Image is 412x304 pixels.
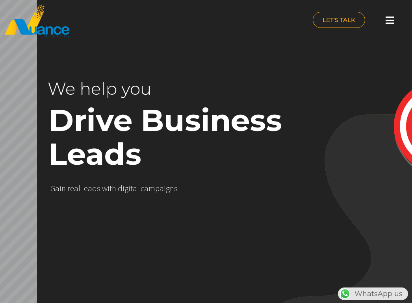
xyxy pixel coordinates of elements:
[55,184,59,193] div: a
[323,17,355,23] span: LET'S TALK
[174,184,178,193] div: s
[124,184,128,193] div: g
[108,184,109,193] div: i
[118,184,122,193] div: d
[112,184,116,193] div: h
[130,184,133,193] div: t
[122,184,124,193] div: i
[144,184,148,193] div: a
[128,184,130,193] div: i
[97,184,100,193] div: s
[4,4,70,38] img: nuance-qatar_logo
[164,184,166,193] div: i
[67,184,70,193] div: r
[109,184,112,193] div: t
[338,289,408,298] a: WhatsAppWhatsApp us
[102,184,108,193] div: w
[137,184,139,193] div: l
[338,287,408,300] div: WhatsApp us
[84,184,88,193] div: e
[92,184,97,193] div: d
[155,184,160,193] div: p
[170,184,174,193] div: n
[4,4,202,38] a: nuance-qatar_logo
[82,184,84,193] div: l
[74,184,78,193] div: a
[78,184,80,193] div: l
[313,12,365,28] a: LET'S TALK
[339,287,351,300] img: WhatsApp
[88,184,92,193] div: a
[49,103,315,171] rs-layer: Drive Business Leads
[133,184,137,193] div: a
[70,184,74,193] div: e
[61,184,66,193] div: n
[160,184,164,193] div: a
[48,72,258,106] rs-layer: We help you
[50,184,55,193] div: G
[166,184,170,193] div: g
[59,184,61,193] div: i
[148,184,155,193] div: m
[141,184,144,193] div: c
